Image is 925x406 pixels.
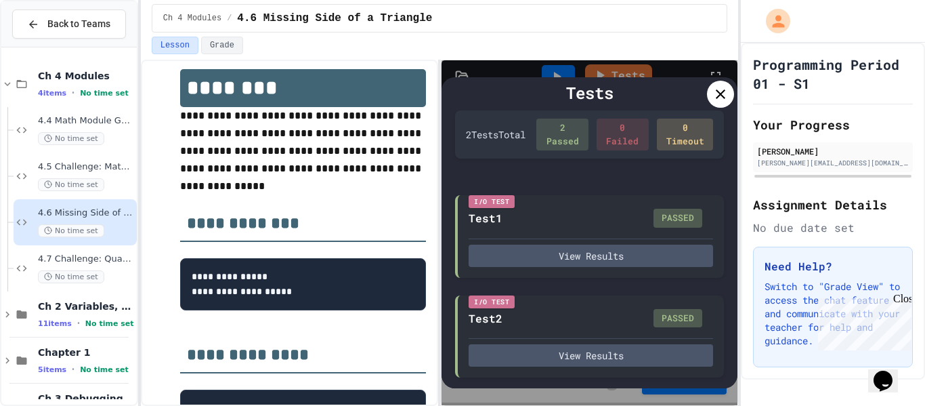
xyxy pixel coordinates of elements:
p: Switch to "Grade View" to access the chat feature and communicate with your teacher for help and ... [765,280,901,348]
span: 4.6 Missing Side of a Triangle [237,10,432,26]
span: 4.7 Challenge: Quadratic Formula [38,253,134,265]
span: No time set [80,365,129,374]
span: Ch 4 Modules [38,70,134,82]
span: No time set [80,89,129,98]
div: Chat with us now!Close [5,5,93,86]
span: 4.4 Math Module GCD [38,115,134,127]
span: No time set [85,319,134,328]
span: / [227,13,232,24]
div: My Account [752,5,794,37]
span: No time set [38,178,104,191]
div: I/O Test [469,195,515,208]
span: Chapter 1 [38,346,134,359]
div: [PERSON_NAME][EMAIL_ADDRESS][DOMAIN_NAME] [757,158,909,168]
span: • [72,364,74,375]
span: Ch 4 Modules [163,13,221,24]
span: • [72,87,74,98]
h2: Your Progress [753,115,913,134]
div: PASSED [653,309,702,328]
button: Back to Teams [12,9,126,39]
span: Ch 3 Debugging [38,392,134,405]
h2: Assignment Details [753,195,913,214]
div: 2 Test s Total [466,127,525,142]
iframe: chat widget [813,293,911,350]
div: 0 Timeout [657,119,714,150]
span: Back to Teams [47,17,110,31]
span: 4.5 Challenge: Math Module exp() [38,161,134,173]
div: 0 Failed [597,119,649,150]
span: 5 items [38,365,66,374]
span: No time set [38,224,104,237]
button: View Results [469,245,713,267]
h1: Programming Period 01 - S1 [753,55,913,93]
iframe: chat widget [868,352,911,392]
span: No time set [38,270,104,283]
span: 11 items [38,319,72,328]
div: No due date set [753,220,913,236]
div: PASSED [653,209,702,228]
span: • [77,318,80,329]
span: No time set [38,132,104,145]
div: Test1 [469,210,502,226]
h3: Need Help? [765,258,901,275]
span: 4.6 Missing Side of a Triangle [38,207,134,219]
div: I/O Test [469,296,515,308]
button: Grade [201,37,243,54]
span: Ch 2 Variables, Statements & Expressions [38,300,134,312]
div: Test2 [469,310,502,327]
button: Lesson [152,37,198,54]
div: 2 Passed [536,119,588,150]
div: Tests [455,81,724,105]
div: [PERSON_NAME] [757,145,909,157]
span: 4 items [38,89,66,98]
button: View Results [469,344,713,367]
